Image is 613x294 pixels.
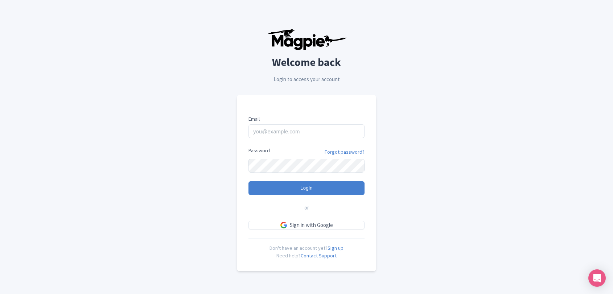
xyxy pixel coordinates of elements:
p: Login to access your account [237,75,376,84]
a: Contact Support [301,252,337,259]
div: Don't have an account yet? Need help? [248,238,365,260]
a: Sign up [328,245,343,251]
label: Email [248,115,365,123]
div: Open Intercom Messenger [588,269,606,287]
input: you@example.com [248,124,365,138]
label: Password [248,147,270,154]
img: google.svg [280,222,287,228]
img: logo-ab69f6fb50320c5b225c76a69d11143b.png [266,29,347,50]
a: Sign in with Google [248,221,365,230]
input: Login [248,181,365,195]
h2: Welcome back [237,56,376,68]
span: or [304,204,309,212]
a: Forgot password? [325,148,365,156]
